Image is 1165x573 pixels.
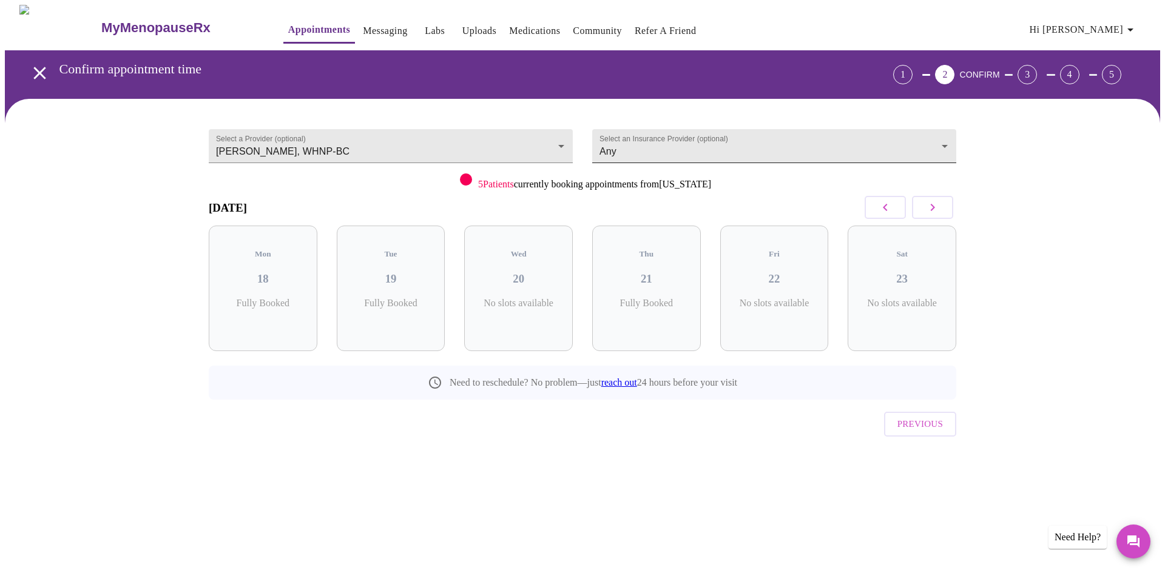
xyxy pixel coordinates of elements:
p: No slots available [474,298,563,309]
h3: 22 [730,272,819,286]
h3: 21 [602,272,691,286]
a: Messaging [363,22,407,39]
span: Previous [897,416,943,432]
h3: [DATE] [209,201,247,215]
button: Community [568,19,627,43]
button: Refer a Friend [630,19,701,43]
div: [PERSON_NAME], WHNP-BC [209,129,573,163]
span: CONFIRM [959,70,999,79]
h5: Fri [730,249,819,259]
a: reach out [601,377,637,387]
button: Previous [884,412,956,436]
h3: MyMenopauseRx [101,20,211,36]
p: Fully Booked [346,298,436,309]
div: Any [592,129,956,163]
h3: 19 [346,272,436,286]
h3: 20 [474,272,563,286]
div: 4 [1060,65,1079,84]
button: Hi [PERSON_NAME] [1025,18,1143,42]
p: Need to reschedule? No problem—just 24 hours before your visit [450,377,737,388]
p: currently booking appointments from [US_STATE] [478,179,711,190]
h3: 23 [857,272,947,286]
p: Fully Booked [218,298,308,309]
span: 5 Patients [478,179,514,189]
a: MyMenopauseRx [100,7,259,49]
h5: Mon [218,249,308,259]
p: Fully Booked [602,298,691,309]
h5: Thu [602,249,691,259]
a: Labs [425,22,445,39]
a: Refer a Friend [635,22,697,39]
p: No slots available [857,298,947,309]
h5: Wed [474,249,563,259]
div: 1 [893,65,913,84]
button: Medications [504,19,565,43]
h3: Confirm appointment time [59,61,826,77]
button: Appointments [283,18,355,44]
span: Hi [PERSON_NAME] [1030,21,1138,38]
a: Uploads [462,22,497,39]
div: 2 [935,65,954,84]
h5: Tue [346,249,436,259]
button: Labs [416,19,454,43]
button: Messages [1116,524,1150,558]
div: 3 [1018,65,1037,84]
button: Uploads [458,19,502,43]
button: Messaging [358,19,412,43]
p: No slots available [730,298,819,309]
h5: Sat [857,249,947,259]
a: Community [573,22,622,39]
button: open drawer [22,55,58,91]
img: MyMenopauseRx Logo [19,5,100,50]
a: Appointments [288,21,350,38]
a: Medications [509,22,560,39]
div: Need Help? [1048,526,1107,549]
h3: 18 [218,272,308,286]
div: 5 [1102,65,1121,84]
